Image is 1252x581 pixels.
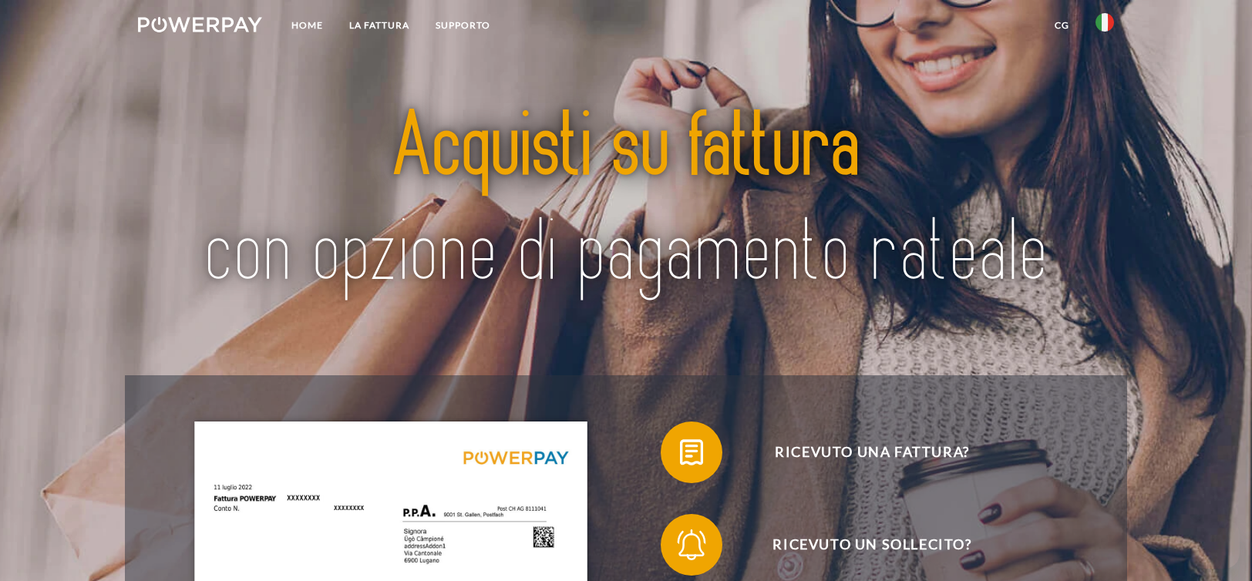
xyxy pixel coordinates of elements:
a: Supporto [422,12,503,39]
img: qb_bill.svg [672,433,711,472]
img: qb_bell.svg [672,526,711,564]
a: Home [278,12,336,39]
a: CG [1042,12,1082,39]
button: Ricevuto una fattura? [661,421,1062,483]
a: LA FATTURA [336,12,422,39]
span: Ricevuto una fattura? [683,421,1061,483]
button: Ricevuto un sollecito? [661,514,1062,576]
iframe: Schaltfläche zum Öffnen des Messaging-Fensters [1190,519,1240,569]
img: it [1095,13,1114,32]
img: logo-powerpay-white.svg [138,17,262,32]
span: Ricevuto un sollecito? [683,514,1061,576]
img: title-powerpay_it.svg [187,58,1065,344]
